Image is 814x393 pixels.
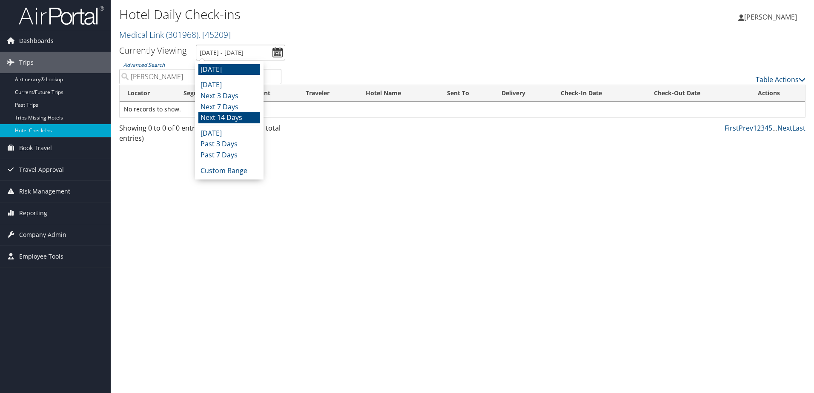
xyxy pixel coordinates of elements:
[744,12,797,22] span: [PERSON_NAME]
[198,91,260,102] li: Next 3 Days
[358,85,439,102] th: Hotel Name: activate to sort column ascending
[198,165,260,177] li: Custom Range
[753,123,757,133] a: 1
[19,181,70,202] span: Risk Management
[768,123,772,133] a: 5
[777,123,792,133] a: Next
[198,128,260,139] li: [DATE]
[166,29,198,40] span: ( 301968 )
[198,102,260,113] li: Next 7 Days
[198,150,260,161] li: Past 7 Days
[765,123,768,133] a: 4
[238,85,298,102] th: Account: activate to sort column ascending
[19,30,54,51] span: Dashboards
[120,85,176,102] th: Locator: activate to sort column ascending
[123,61,165,68] a: Advanced Search
[553,85,646,102] th: Check-In Date: activate to sort column ascending
[198,64,260,75] li: [DATE]
[196,45,285,60] input: [DATE] - [DATE]
[494,85,553,102] th: Delivery: activate to sort column ascending
[198,112,260,123] li: Next 14 Days
[738,4,805,30] a: [PERSON_NAME]
[439,85,494,102] th: Sent To: activate to sort column ascending
[198,29,231,40] span: , [ 45209 ]
[646,85,750,102] th: Check-Out Date: activate to sort column ascending
[120,102,805,117] td: No records to show.
[119,45,186,56] h3: Currently Viewing
[119,69,281,84] input: Advanced Search
[19,137,52,159] span: Book Travel
[119,29,231,40] a: Medical Link
[19,6,104,26] img: airportal-logo.png
[19,159,64,180] span: Travel Approval
[19,52,34,73] span: Trips
[198,139,260,150] li: Past 3 Days
[19,202,47,224] span: Reporting
[750,85,805,102] th: Actions
[761,123,765,133] a: 3
[739,123,753,133] a: Prev
[298,85,358,102] th: Traveler: activate to sort column ascending
[119,6,577,23] h1: Hotel Daily Check-ins
[792,123,805,133] a: Last
[19,224,66,245] span: Company Admin
[119,123,281,148] div: Showing 0 to 0 of 0 entries (filtered from NaN total entries)
[198,80,260,91] li: [DATE]
[772,123,777,133] span: …
[725,123,739,133] a: First
[19,246,63,267] span: Employee Tools
[757,123,761,133] a: 2
[176,85,238,102] th: Segment: activate to sort column ascending
[756,75,805,84] a: Table Actions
